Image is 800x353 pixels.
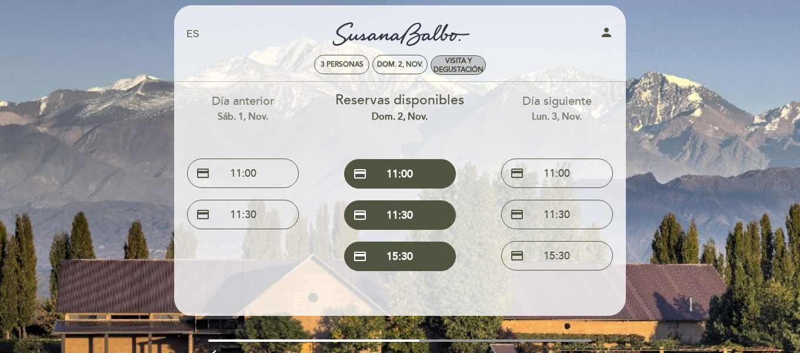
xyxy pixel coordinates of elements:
span: credit_card [353,208,367,222]
button: credit_card 15:30 [344,242,456,271]
button: credit_card 11:00 [187,159,299,188]
span: credit_card [510,249,524,263]
div: Reservas disponibles [331,91,470,124]
button: credit_card 11:00 [344,159,456,189]
div: Día anterior [174,93,313,123]
div: VISITA Y DEGUSTACIÓN [431,57,485,74]
i: person [599,25,614,39]
button: credit_card 11:00 [501,159,613,188]
div: Día siguiente [487,93,626,123]
span: credit_card [510,166,524,180]
div: sáb. 1, nov. [174,110,313,124]
div: dom. 2, nov. [331,110,470,124]
button: credit_card 11:30 [187,200,299,229]
span: credit_card [196,207,210,222]
div: lun. 3, nov. [487,110,626,124]
span: credit_card [353,249,367,263]
button: person [599,25,614,44]
a: Turismo [PERSON_NAME] Wines [326,18,474,51]
button: credit_card 15:30 [501,241,613,270]
button: credit_card 11:30 [344,200,456,230]
span: credit_card [510,207,524,222]
button: credit_card 11:30 [501,200,613,229]
span: credit_card [196,166,210,180]
span: credit_card [353,167,367,181]
span: 3 personas [321,60,364,69]
div: dom. 2, nov. [377,60,423,69]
